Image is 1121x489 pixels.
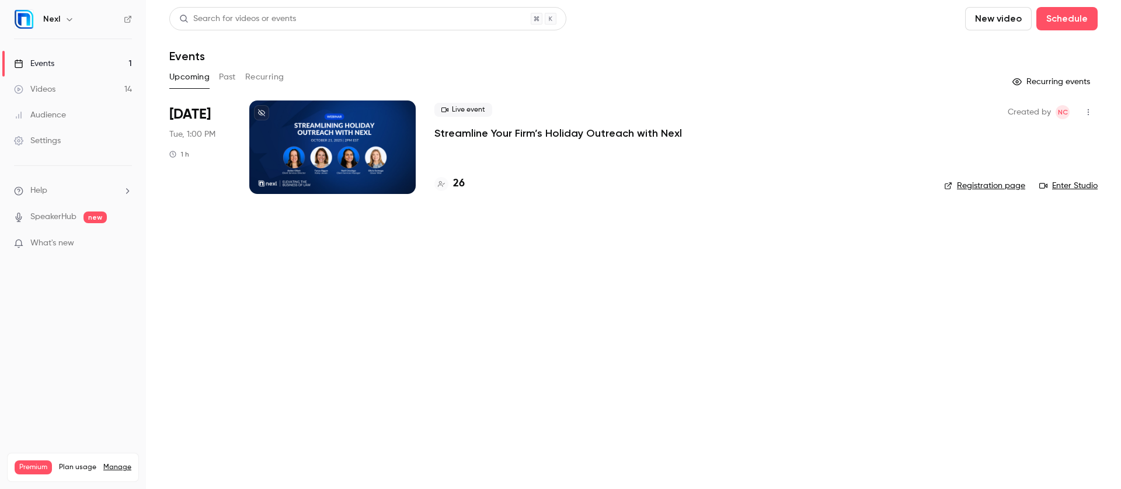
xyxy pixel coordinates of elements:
span: Premium [15,460,52,474]
span: Help [30,185,47,197]
span: NC [1058,105,1068,119]
h1: Events [169,49,205,63]
span: What's new [30,237,74,249]
a: Manage [103,463,131,472]
h6: Nexl [43,13,60,25]
div: Audience [14,109,66,121]
div: Oct 21 Tue, 1:00 PM (America/Chicago) [169,100,231,194]
a: Registration page [944,180,1025,192]
div: 1 h [169,150,189,159]
span: Live event [434,103,492,117]
li: help-dropdown-opener [14,185,132,197]
span: Plan usage [59,463,96,472]
div: Events [14,58,54,70]
button: Recurring [245,68,284,86]
span: Nereide Crisologo [1056,105,1070,119]
a: SpeakerHub [30,211,76,223]
h4: 26 [453,176,465,192]
button: Past [219,68,236,86]
a: Streamline Your Firm’s Holiday Outreach with Nexl [434,126,682,140]
div: Settings [14,135,61,147]
div: Videos [14,84,55,95]
button: Schedule [1036,7,1098,30]
span: [DATE] [169,105,211,124]
span: Created by [1008,105,1051,119]
button: New video [965,7,1032,30]
a: 26 [434,176,465,192]
button: Recurring events [1007,72,1098,91]
span: Tue, 1:00 PM [169,129,215,140]
div: Search for videos or events [179,13,296,25]
img: Nexl [15,10,33,29]
button: Upcoming [169,68,210,86]
span: new [83,211,107,223]
a: Enter Studio [1039,180,1098,192]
